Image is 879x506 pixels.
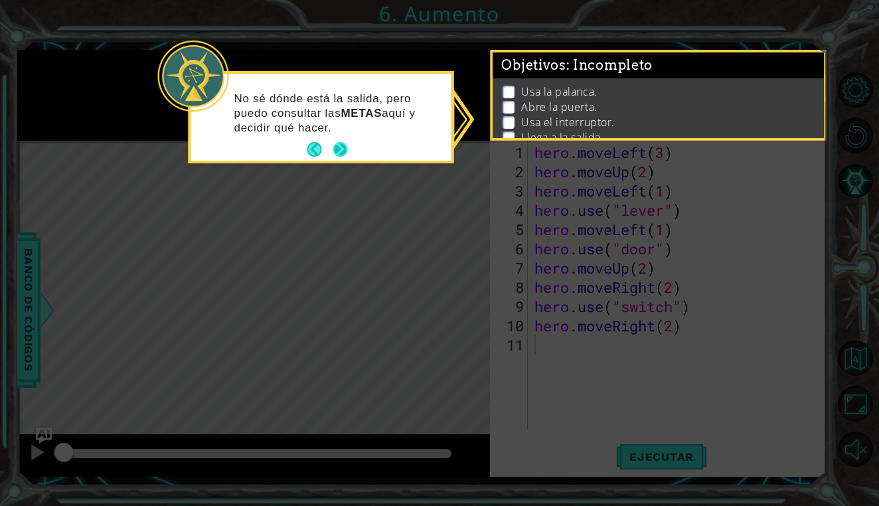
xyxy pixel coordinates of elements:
span: : Incompleto [566,57,653,73]
p: Usa la palanca. [521,84,597,99]
p: No sé dónde está la salida, pero puedo consultar las aquí y decidir qué hacer. [234,92,442,135]
p: Abre la puerta. [521,100,597,114]
p: Usa el interruptor. [521,115,614,129]
strong: METAS [341,107,382,120]
button: Back [307,142,333,157]
p: Llega a la salida. [521,130,603,145]
button: Next [333,142,347,157]
span: Objetivos [501,57,653,74]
